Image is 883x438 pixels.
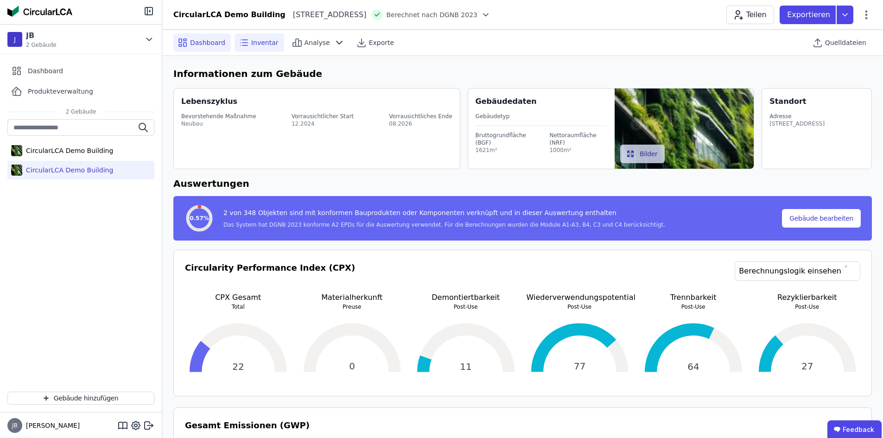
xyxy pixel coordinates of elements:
[181,96,237,107] div: Lebenszyklus
[181,120,256,127] div: Neubau
[735,261,860,281] a: Berechnungslogik einsehen
[185,303,292,311] p: Total
[476,132,537,146] div: Bruttogrundfläche (BGF)
[640,303,747,311] p: Post-Use
[190,215,209,222] span: 0.57%
[181,113,256,120] div: Bevorstehende Maßnahme
[292,120,354,127] div: 12.2024
[389,113,452,120] div: Vorrausichtliches Ende
[413,303,519,311] p: Post-Use
[185,419,860,432] h3: Gesamt Emissionen (GWP)
[386,10,477,19] span: Berechnet nach DGNB 2023
[787,9,832,20] p: Exportieren
[223,208,665,221] div: 2 von 348 Objekten sind mit konformen Bauprodukten oder Komponenten verknüpft und in dieser Auswe...
[223,221,665,229] div: Das System hat DGNB 2023 konforme A2 EPDs für die Auswertung verwendet. Für die Berechnungen wurd...
[769,113,825,120] div: Adresse
[476,113,607,120] div: Gebäudetyp
[549,146,607,154] div: 1000m²
[369,38,394,47] span: Exporte
[57,108,106,115] span: 2 Gebäude
[476,146,537,154] div: 1621m²
[726,6,774,24] button: Teilen
[26,30,57,41] div: JB
[190,38,225,47] span: Dashboard
[413,292,519,303] p: Demontiertbarkeit
[22,421,80,430] span: [PERSON_NAME]
[754,303,861,311] p: Post-Use
[640,292,747,303] p: Trennbarkeit
[185,261,355,292] h3: Circularity Performance Index (CPX)
[22,146,113,155] div: CircularLCA Demo Building
[299,303,406,311] p: Preuse
[620,145,665,163] button: Bilder
[825,38,866,47] span: Quelldateien
[769,120,825,127] div: [STREET_ADDRESS]
[286,9,367,20] div: [STREET_ADDRESS]
[527,303,633,311] p: Post-Use
[28,66,63,76] span: Dashboard
[305,38,330,47] span: Analyse
[299,292,406,303] p: Materialherkunft
[292,113,354,120] div: Vorrausichtlicher Start
[389,120,452,127] div: 08.2026
[7,32,22,47] div: J
[7,6,72,17] img: Concular
[173,177,872,190] h6: Auswertungen
[7,392,154,405] button: Gebäude hinzufügen
[769,96,806,107] div: Standort
[173,9,286,20] div: CircularLCA Demo Building
[11,163,22,178] img: CircularLCA Demo Building
[12,423,18,428] span: JB
[185,292,292,303] p: CPX Gesamt
[22,165,113,175] div: CircularLCA Demo Building
[527,292,633,303] p: Wiederverwendungspotential
[754,292,861,303] p: Rezyklierbarkeit
[28,87,93,96] span: Produkteverwaltung
[782,209,861,228] button: Gebäude bearbeiten
[549,132,607,146] div: Nettoraumfläche (NRF)
[476,96,615,107] div: Gebäudedaten
[173,67,872,81] h6: Informationen zum Gebäude
[26,41,57,49] span: 2 Gebäude
[251,38,279,47] span: Inventar
[11,143,22,158] img: CircularLCA Demo Building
